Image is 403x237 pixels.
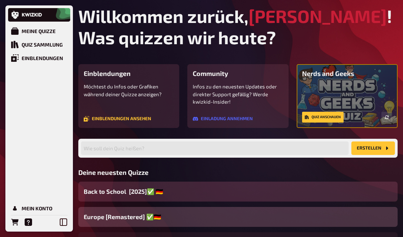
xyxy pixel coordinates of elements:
[84,116,151,122] a: Einblendungen ansehen
[8,51,70,65] a: Einblendungen
[8,24,70,38] a: Meine Quizze
[193,70,283,77] h3: Community
[84,212,161,221] span: Europe [Remastered] ✅​🇩🇪
[193,116,253,122] a: Einladung annehmen
[302,112,344,123] a: Quiz anschauen
[302,70,392,77] h3: Nerds and Geeks
[78,5,398,48] h1: Willkommen zurück, ! Was quizzen wir heute?
[81,141,349,155] input: Wie soll dein Quiz heißen?
[8,215,22,229] a: Bestellungen
[78,207,398,227] a: Europe [Remastered] ✅​🇩🇪
[8,38,70,51] a: Quiz Sammlung
[22,28,56,34] div: Meine Quizze
[22,205,52,211] div: Mein Konto
[78,182,398,202] a: Back to School [2025]✅ 🇩🇪
[84,187,163,196] span: Back to School [2025]✅ 🇩🇪
[22,42,63,48] div: Quiz Sammlung
[84,70,174,77] h3: Einblendungen
[78,168,398,176] h3: Deine neuesten Quizze
[22,215,35,229] a: Hilfe
[22,55,63,61] div: Einblendungen
[193,83,283,106] p: Infos zu den neuesten Updates oder direkter Support gefällig? Werde kwizkid-Insider!
[248,5,387,27] span: [PERSON_NAME]
[84,83,174,98] p: Möchtest du Infos oder Grafiken während deiner Quizze anzeigen?
[8,202,70,215] a: Mein Konto
[351,141,395,155] button: Erstellen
